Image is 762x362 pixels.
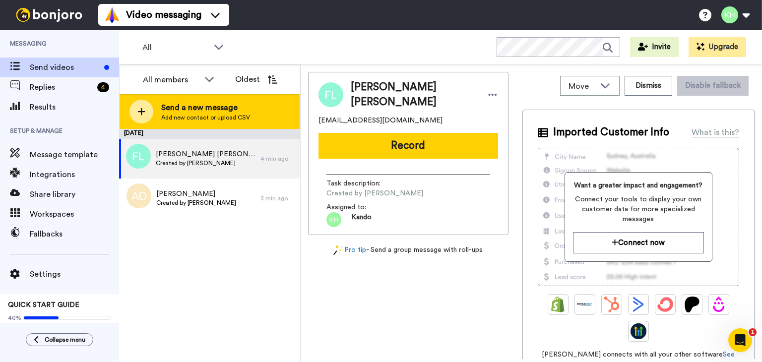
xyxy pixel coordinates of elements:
span: 40% [8,314,21,322]
span: Kando [351,212,372,227]
span: Want a greater impact and engagement? [573,181,704,190]
a: Pro tip [333,245,366,255]
button: Upgrade [689,37,746,57]
button: Oldest [228,69,285,89]
span: Assigned to: [326,202,396,212]
button: Invite [630,37,679,57]
img: kh.png [326,212,341,227]
button: Collapse menu [26,333,93,346]
span: Send videos [30,61,100,73]
span: Created by [PERSON_NAME] [156,159,255,167]
span: [EMAIL_ADDRESS][DOMAIN_NAME] [318,116,443,125]
span: Video messaging [126,8,201,22]
div: All members [143,74,199,86]
div: [DATE] [119,129,300,139]
span: [PERSON_NAME] [PERSON_NAME] [351,80,477,110]
span: Add new contact or upload CSV [161,114,250,121]
span: Created by [PERSON_NAME] [326,188,423,198]
span: Integrations [30,169,119,181]
img: GoHighLevel [631,323,646,339]
span: Task description : [326,179,396,188]
img: ad.png [127,183,151,208]
span: Connect your tools to display your own customer data for more specialized messages [573,194,704,224]
img: vm-color.svg [104,7,120,23]
span: QUICK START GUIDE [8,302,79,308]
img: Shopify [550,297,566,312]
img: ActiveCampaign [631,297,646,312]
span: Share library [30,188,119,200]
span: Results [30,101,119,113]
span: Fallbacks [30,228,119,240]
span: Collapse menu [45,336,85,344]
span: Message template [30,149,119,161]
div: 4 min ago [260,155,295,163]
img: Drip [711,297,727,312]
button: Dismiss [625,76,672,96]
span: [PERSON_NAME] [156,189,236,199]
button: Connect now [573,232,704,253]
img: ConvertKit [657,297,673,312]
span: 1 [749,328,757,336]
img: Ontraport [577,297,593,312]
div: What is this? [692,126,739,138]
img: fl.png [126,144,151,169]
span: Imported Customer Info [553,125,669,140]
img: Patreon [684,297,700,312]
button: Disable fallback [677,76,749,96]
span: All [142,42,209,54]
img: Hubspot [604,297,620,312]
span: Created by [PERSON_NAME] [156,199,236,207]
div: - Send a group message with roll-ups [308,245,508,255]
div: 3 min ago [260,194,295,202]
button: Record [318,133,498,159]
span: Replies [30,81,93,93]
span: Send a new message [161,102,250,114]
span: Settings [30,268,119,280]
span: Move [569,80,595,92]
iframe: Intercom live chat [728,328,752,352]
img: magic-wand.svg [333,245,342,255]
span: Workspaces [30,208,119,220]
img: bj-logo-header-white.svg [12,8,86,22]
span: [PERSON_NAME] [PERSON_NAME] [156,149,255,159]
div: 4 [97,82,109,92]
img: Image of Olivia Lee Cheong [318,82,343,107]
